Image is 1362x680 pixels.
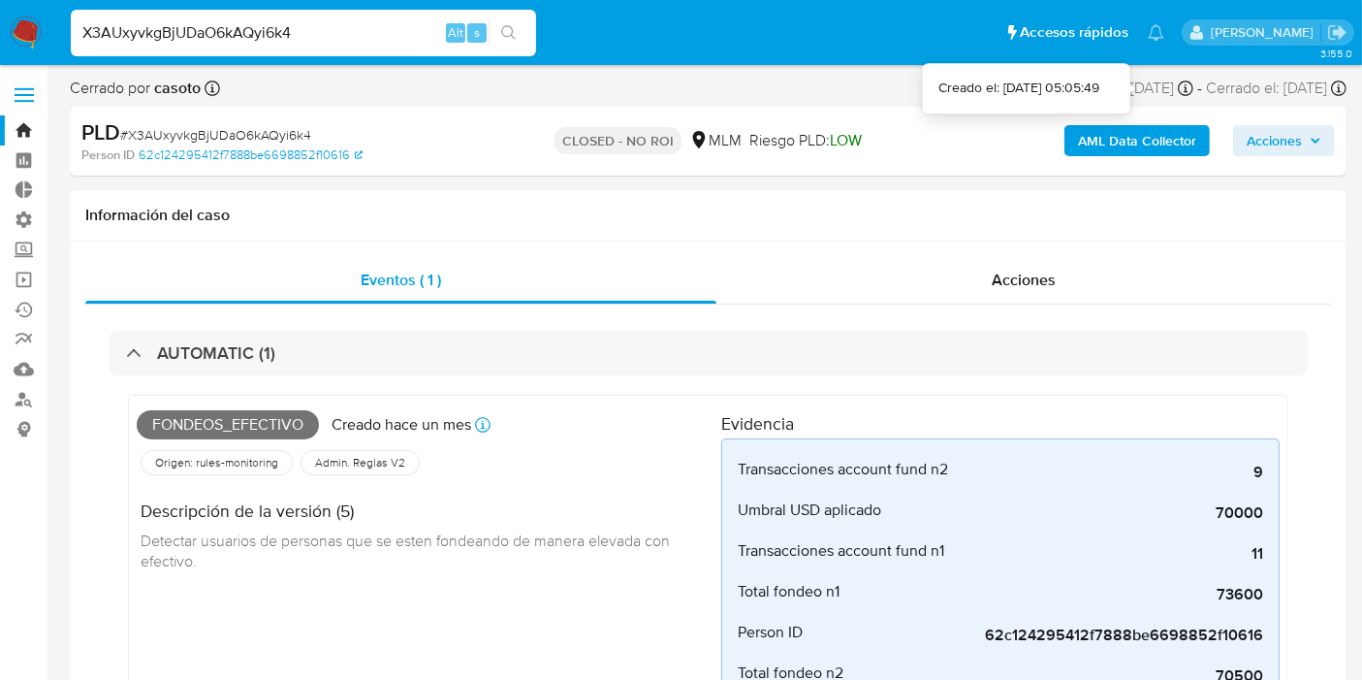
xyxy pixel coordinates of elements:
span: - [1197,78,1202,99]
b: casoto [150,77,201,99]
span: Alt [448,23,463,42]
span: Total fondeo n1 [738,582,839,601]
span: Fondeos_efectivo [137,410,319,439]
a: 62c124295412f7888be6698852f10616 [139,146,363,164]
a: Salir [1327,22,1347,43]
span: Person ID [738,623,803,642]
span: 70000 [972,503,1263,523]
span: Transacciones account fund n2 [738,460,948,479]
div: MLM [689,130,742,151]
span: Acciones [992,269,1056,291]
a: Notificaciones [1148,24,1164,41]
div: Cerrado el: [DATE] [1206,78,1346,99]
h4: Evidencia [721,413,1280,435]
h3: AUTOMATIC (1) [157,342,275,364]
span: 73600 [972,585,1263,604]
span: s [474,23,480,42]
span: Transacciones account fund n1 [738,541,944,561]
span: 62c124295412f7888be6698852f10616 [972,626,1263,645]
span: Detectar usuarios de personas que se esten fondeando de manera elevada con efectivo. [141,530,674,572]
span: Eventos ( 1 ) [361,269,441,291]
span: Acciones [1247,125,1302,156]
span: Origen: rules-monitoring [153,455,280,470]
div: AUTOMATIC (1) [109,331,1308,375]
input: Buscar usuario o caso... [71,20,536,46]
span: Riesgo PLD: [749,130,862,151]
h1: Información del caso [85,206,1331,225]
span: Cerrado por [70,78,201,99]
button: AML Data Collector [1064,125,1210,156]
p: carlos.obholz@mercadolibre.com [1211,23,1320,42]
span: 11 [972,544,1263,564]
p: Creado hace un mes [332,414,471,436]
b: PLD [81,116,120,147]
span: Umbral USD aplicado [738,501,881,520]
button: Acciones [1233,125,1335,156]
b: Person ID [81,146,135,164]
span: LOW [830,129,862,151]
span: Accesos rápidos [1020,22,1128,43]
span: Admin. Reglas V2 [313,455,407,470]
p: CLOSED - NO ROI [554,127,681,154]
span: # X3AUxyvkgBjUDaO6kAQyi6k4 [120,125,311,145]
div: Creado el: [DATE] 05:05:49 [938,79,1099,98]
button: search-icon [489,19,528,47]
b: AML Data Collector [1078,125,1196,156]
span: 9 [972,463,1263,482]
h4: Descripción de la versión (5) [141,501,706,522]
